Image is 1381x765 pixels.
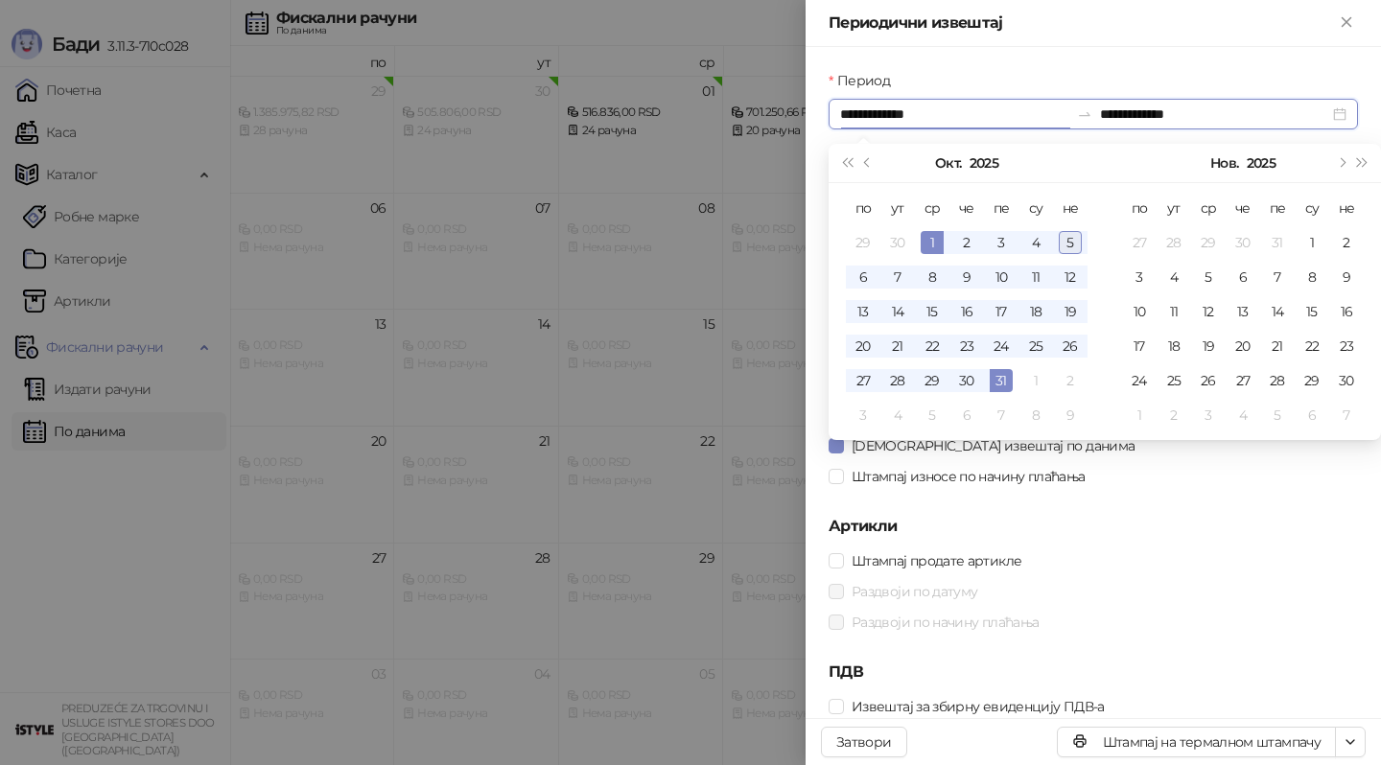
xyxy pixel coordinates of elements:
[1260,294,1295,329] td: 2025-11-14
[1295,260,1329,294] td: 2025-11-08
[1335,404,1358,427] div: 7
[1024,300,1047,323] div: 18
[1018,260,1053,294] td: 2025-10-11
[984,329,1018,363] td: 2025-10-24
[1053,294,1088,329] td: 2025-10-19
[1329,294,1364,329] td: 2025-11-16
[1122,363,1157,398] td: 2025-11-24
[846,225,880,260] td: 2025-09-29
[1024,369,1047,392] div: 1
[1191,225,1226,260] td: 2025-10-29
[1335,266,1358,289] div: 9
[1231,404,1254,427] div: 4
[886,266,909,289] div: 7
[1024,335,1047,358] div: 25
[1231,300,1254,323] div: 13
[1329,329,1364,363] td: 2025-11-23
[915,225,949,260] td: 2025-10-01
[1122,329,1157,363] td: 2025-11-17
[1210,144,1238,182] button: Изабери месец
[1260,398,1295,432] td: 2025-12-05
[1231,231,1254,254] div: 30
[1018,191,1053,225] th: су
[852,231,875,254] div: 29
[886,335,909,358] div: 21
[1157,225,1191,260] td: 2025-10-28
[1018,294,1053,329] td: 2025-10-18
[1122,225,1157,260] td: 2025-10-27
[1128,335,1151,358] div: 17
[852,404,875,427] div: 3
[955,335,978,358] div: 23
[1266,231,1289,254] div: 31
[1059,335,1082,358] div: 26
[880,260,915,294] td: 2025-10-07
[852,369,875,392] div: 27
[1295,329,1329,363] td: 2025-11-22
[1295,225,1329,260] td: 2025-11-01
[1226,191,1260,225] th: че
[880,363,915,398] td: 2025-10-28
[846,363,880,398] td: 2025-10-27
[1300,335,1323,358] div: 22
[1300,300,1323,323] div: 15
[1059,404,1082,427] div: 9
[935,144,961,182] button: Изабери месец
[1053,398,1088,432] td: 2025-11-09
[886,404,909,427] div: 4
[1162,231,1185,254] div: 28
[1226,225,1260,260] td: 2025-10-30
[1128,404,1151,427] div: 1
[857,144,878,182] button: Претходни месец (PageUp)
[990,369,1013,392] div: 31
[1122,294,1157,329] td: 2025-11-10
[880,329,915,363] td: 2025-10-21
[1231,369,1254,392] div: 27
[1260,363,1295,398] td: 2025-11-28
[1295,398,1329,432] td: 2025-12-06
[1018,363,1053,398] td: 2025-11-01
[1057,727,1336,757] button: Штампај на термалном штампачу
[1162,335,1185,358] div: 18
[915,260,949,294] td: 2025-10-08
[1191,294,1226,329] td: 2025-11-12
[984,191,1018,225] th: пе
[846,329,880,363] td: 2025-10-20
[1122,260,1157,294] td: 2025-11-03
[1260,225,1295,260] td: 2025-10-31
[1128,300,1151,323] div: 10
[1197,266,1220,289] div: 5
[1295,191,1329,225] th: су
[955,231,978,254] div: 2
[1191,398,1226,432] td: 2025-12-03
[1122,191,1157,225] th: по
[1335,369,1358,392] div: 30
[955,369,978,392] div: 30
[949,294,984,329] td: 2025-10-16
[1329,363,1364,398] td: 2025-11-30
[1128,369,1151,392] div: 24
[846,191,880,225] th: по
[984,294,1018,329] td: 2025-10-17
[1352,144,1373,182] button: Следећа година (Control + right)
[1226,398,1260,432] td: 2025-12-04
[949,225,984,260] td: 2025-10-02
[1162,369,1185,392] div: 25
[1226,363,1260,398] td: 2025-11-27
[1335,231,1358,254] div: 2
[1260,191,1295,225] th: пе
[1231,335,1254,358] div: 20
[1295,363,1329,398] td: 2025-11-29
[990,300,1013,323] div: 17
[1053,225,1088,260] td: 2025-10-05
[1266,335,1289,358] div: 21
[1197,369,1220,392] div: 26
[1053,329,1088,363] td: 2025-10-26
[915,294,949,329] td: 2025-10-15
[1053,260,1088,294] td: 2025-10-12
[1335,12,1358,35] button: Close
[921,300,944,323] div: 15
[1295,294,1329,329] td: 2025-11-15
[984,260,1018,294] td: 2025-10-10
[1024,404,1047,427] div: 8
